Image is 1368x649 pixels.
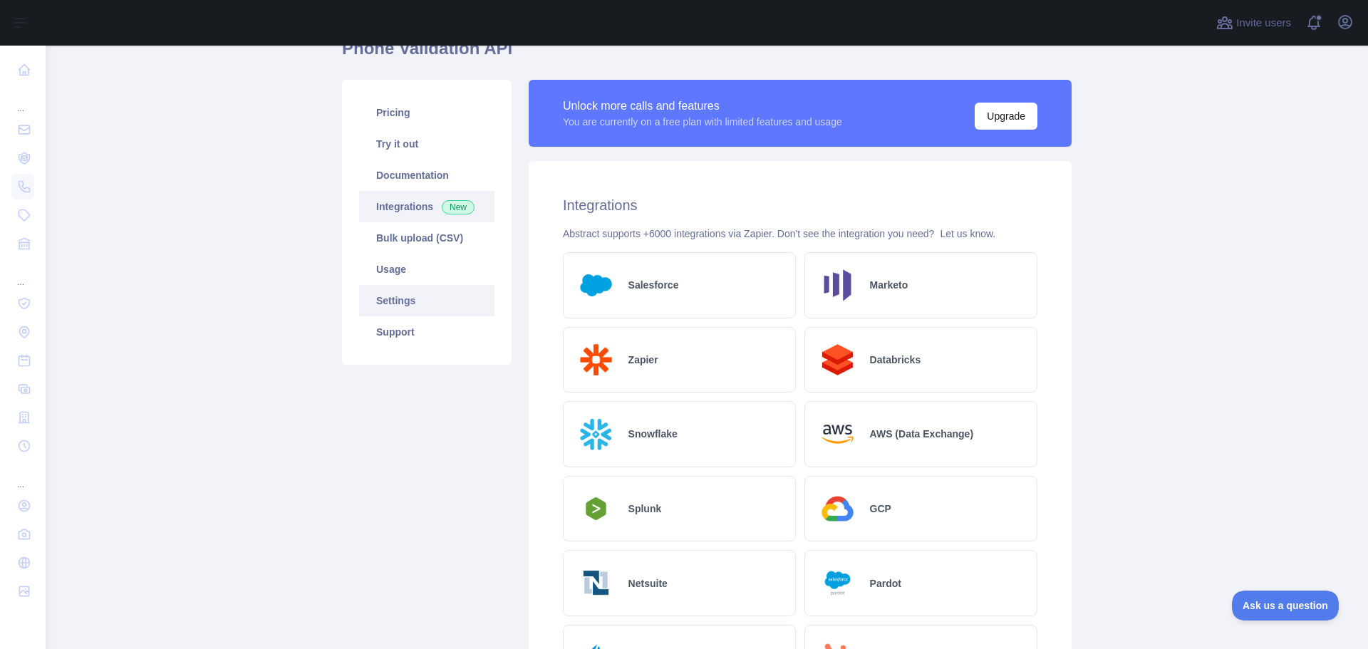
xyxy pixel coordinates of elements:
a: Try it out [359,128,494,160]
h2: Marketo [870,278,908,292]
img: Logo [575,413,617,455]
a: Pricing [359,97,494,128]
a: Bulk upload (CSV) [359,222,494,254]
img: Logo [817,339,859,381]
a: Let us know. [940,228,995,239]
button: Upgrade [975,103,1037,130]
div: Abstract supports +6000 integrations via Zapier. Don't see the integration you need? [563,227,1037,241]
h1: Phone Validation API [342,37,1072,71]
a: Usage [359,254,494,285]
button: Invite users [1213,11,1294,34]
h2: Zapier [628,353,658,367]
a: Settings [359,285,494,316]
iframe: Toggle Customer Support [1232,591,1339,621]
h2: GCP [870,502,891,516]
img: Logo [575,562,617,604]
a: Documentation [359,160,494,191]
img: Logo [575,493,617,524]
a: Support [359,316,494,348]
span: Invite users [1236,15,1291,31]
img: Logo [817,264,859,306]
img: Logo [817,488,859,530]
img: Logo [817,562,859,604]
div: ... [11,85,34,114]
div: Unlock more calls and features [563,98,842,115]
img: Logo [575,339,617,381]
div: You are currently on a free plan with limited features and usage [563,115,842,129]
h2: AWS (Data Exchange) [870,427,973,441]
img: Logo [817,413,859,455]
a: Integrations New [359,191,494,222]
h2: Snowflake [628,427,678,441]
h2: Salesforce [628,278,679,292]
h2: Pardot [870,576,901,591]
h2: Splunk [628,502,662,516]
img: Logo [575,264,617,306]
h2: Integrations [563,195,1037,215]
h2: Databricks [870,353,921,367]
div: ... [11,462,34,490]
span: New [442,200,475,214]
div: ... [11,259,34,288]
h2: Netsuite [628,576,668,591]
